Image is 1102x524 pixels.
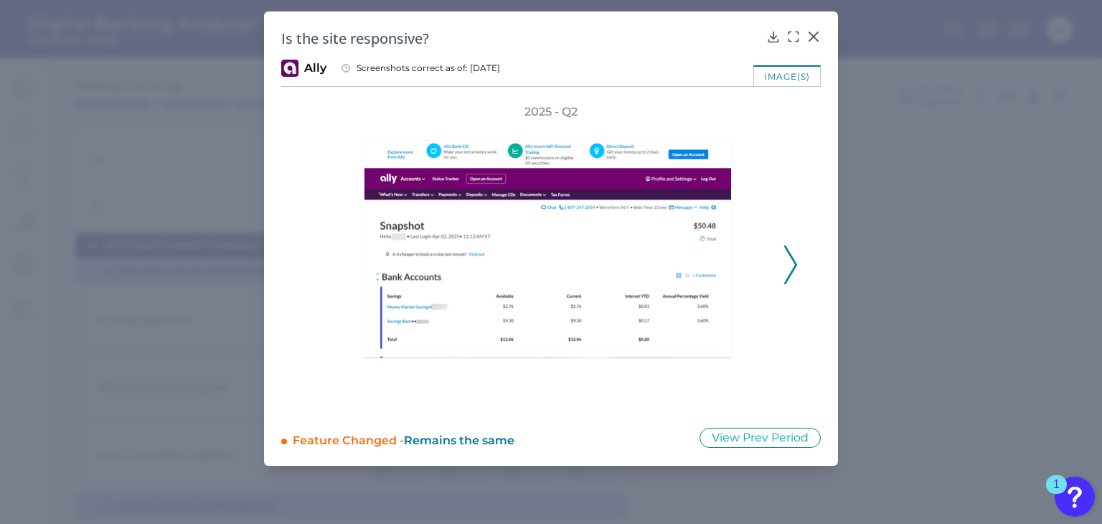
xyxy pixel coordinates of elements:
div: 1 [1053,485,1060,503]
div: image(s) [753,65,821,86]
button: View Prev Period [700,428,821,448]
span: Remains the same [404,434,514,447]
h2: Is the site responsive? [281,29,760,48]
span: Ally [304,60,326,76]
span: Screenshots correct as of: [DATE] [357,62,500,74]
img: Ally [281,60,298,77]
h3: 2025 - Q2 [524,104,578,120]
img: 561-01-DS-Q2-2025-Ally.png [364,140,732,359]
div: Feature Changed - [293,427,680,449]
button: Open Resource Center, 1 new notification [1055,477,1095,517]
